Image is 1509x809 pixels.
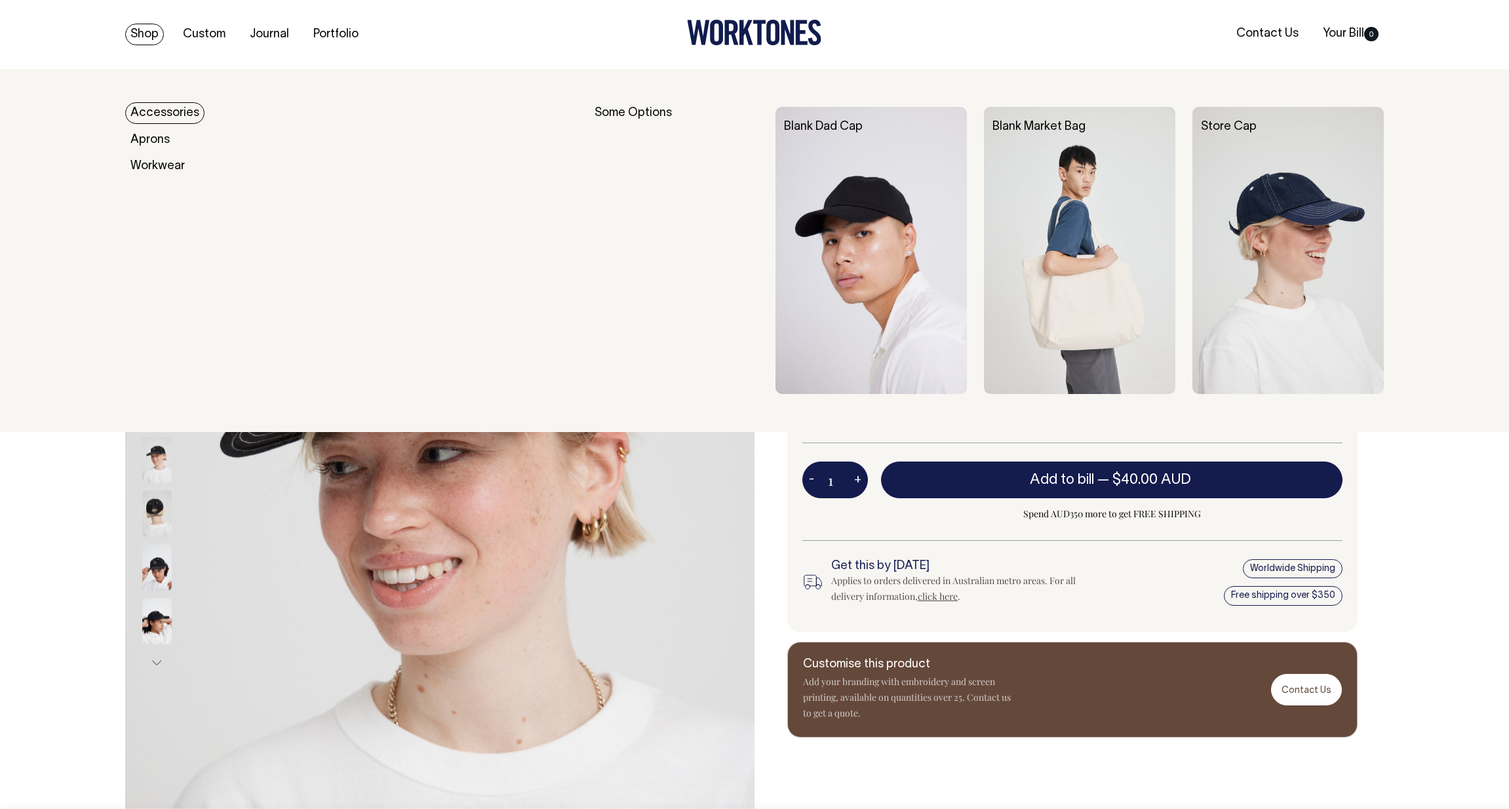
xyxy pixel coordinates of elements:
span: Add to bill [1030,473,1094,486]
h6: Get this by [DATE] [831,560,1097,573]
img: black [142,490,172,536]
span: Spend AUD350 more to get FREE SHIPPING [881,506,1342,522]
a: Shop [125,24,164,45]
a: click here [918,590,958,602]
a: Journal [245,24,294,45]
a: Contact Us [1271,674,1342,705]
a: Blank Dad Cap [784,121,863,132]
a: Workwear [125,155,190,177]
img: Blank Dad Cap [775,107,967,394]
button: Add to bill —$40.00 AUD [881,462,1342,498]
a: Aprons [125,129,175,151]
a: Custom [178,24,231,45]
p: Add your branding with embroidery and screen printing, available on quantities over 25. Contact u... [803,674,1013,721]
button: - [802,467,821,493]
span: 0 [1364,27,1379,41]
img: black [142,437,172,483]
a: Store Cap [1201,121,1257,132]
img: Store Cap [1192,107,1384,394]
img: Blank Market Bag [984,107,1175,394]
a: Accessories [125,102,205,124]
div: Applies to orders delivered in Australian metro areas. For all delivery information, . [831,573,1097,604]
span: — [1097,473,1194,486]
span: $40.00 AUD [1112,473,1191,486]
a: Blank Market Bag [992,121,1086,132]
a: Portfolio [308,24,364,45]
div: Some Options [595,107,758,394]
button: Next [147,648,167,677]
img: Smile Cap [142,598,172,644]
a: Your Bill0 [1318,23,1384,45]
a: Contact Us [1231,23,1304,45]
img: Smile Cap [142,544,172,590]
button: + [848,467,868,493]
h6: Customise this product [803,658,1013,671]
